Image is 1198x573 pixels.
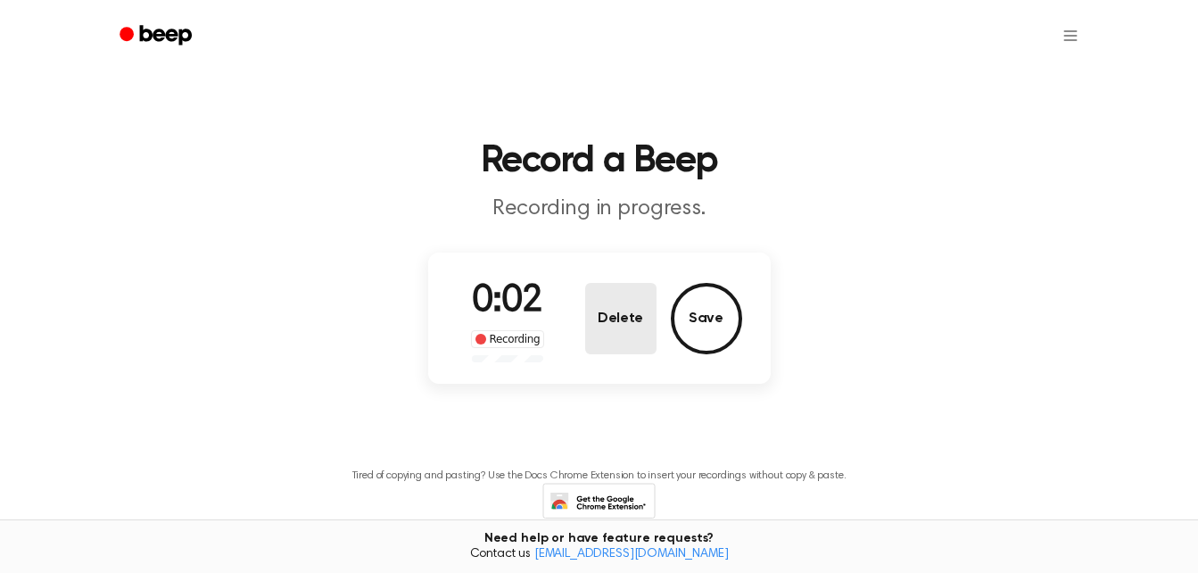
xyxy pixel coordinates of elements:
span: 0:02 [472,283,543,320]
span: Contact us [11,547,1187,563]
p: Tired of copying and pasting? Use the Docs Chrome Extension to insert your recordings without cop... [352,469,847,483]
button: Save Audio Record [671,283,742,354]
a: [EMAIL_ADDRESS][DOMAIN_NAME] [534,548,729,561]
p: Recording in progress. [257,195,942,224]
a: Beep [107,19,208,54]
button: Open menu [1049,14,1092,57]
button: Delete Audio Record [585,283,657,354]
div: Recording [471,330,545,348]
h1: Record a Beep [143,143,1056,180]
